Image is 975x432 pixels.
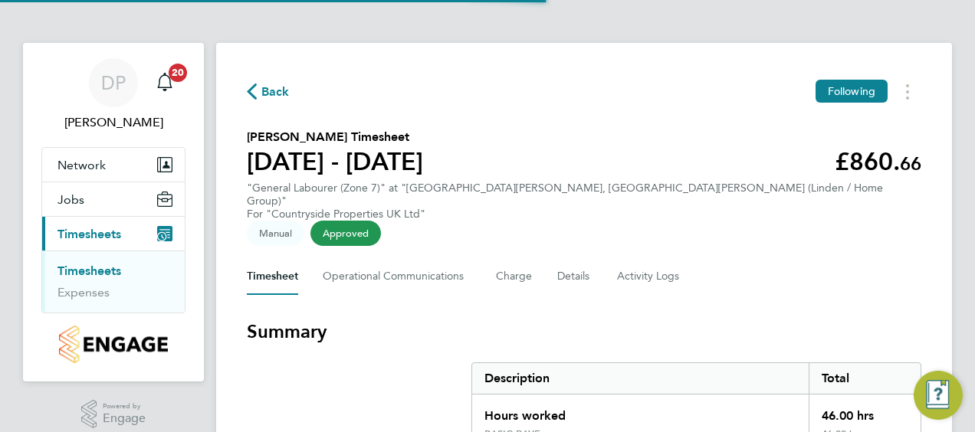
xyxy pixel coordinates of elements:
nav: Main navigation [23,43,204,381]
button: Following [816,80,888,103]
span: DP [101,73,126,93]
span: Timesheets [57,227,121,241]
button: Details [557,258,593,295]
button: Engage Resource Center [914,371,963,420]
span: Powered by [103,400,146,413]
a: Powered byEngage [81,400,146,429]
span: Jobs [57,192,84,207]
span: Back [261,83,290,101]
a: Expenses [57,285,110,299]
span: 20 [169,64,187,82]
button: Network [42,148,185,182]
a: DP[PERSON_NAME] [41,58,185,132]
button: Operational Communications [323,258,471,295]
img: countryside-properties-logo-retina.png [59,326,167,363]
span: 66 [900,152,921,175]
app-decimal: £860. [835,147,921,176]
div: Hours worked [472,394,809,428]
span: This timesheet was manually created. [247,221,304,246]
a: 20 [149,58,180,107]
div: Description [472,363,809,394]
div: For "Countryside Properties UK Ltd" [247,208,921,221]
h3: Summary [247,319,921,344]
button: Timesheet [247,258,298,295]
h1: [DATE] - [DATE] [247,146,423,177]
button: Back [247,82,290,101]
span: David Purvis [41,113,185,132]
button: Charge [496,258,533,295]
div: Total [809,363,921,394]
a: Timesheets [57,263,121,278]
button: Timesheets Menu [894,80,921,103]
button: Activity Logs [617,258,681,295]
button: Jobs [42,182,185,216]
a: Go to home page [41,326,185,363]
button: Timesheets [42,217,185,250]
span: Engage [103,412,146,425]
div: Timesheets [42,250,185,313]
span: Following [828,84,875,98]
span: Network [57,158,106,172]
div: 46.00 hrs [809,394,921,428]
span: This timesheet has been approved. [310,221,381,246]
h2: [PERSON_NAME] Timesheet [247,128,423,146]
div: "General Labourer (Zone 7)" at "[GEOGRAPHIC_DATA][PERSON_NAME], [GEOGRAPHIC_DATA][PERSON_NAME] (L... [247,182,921,221]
